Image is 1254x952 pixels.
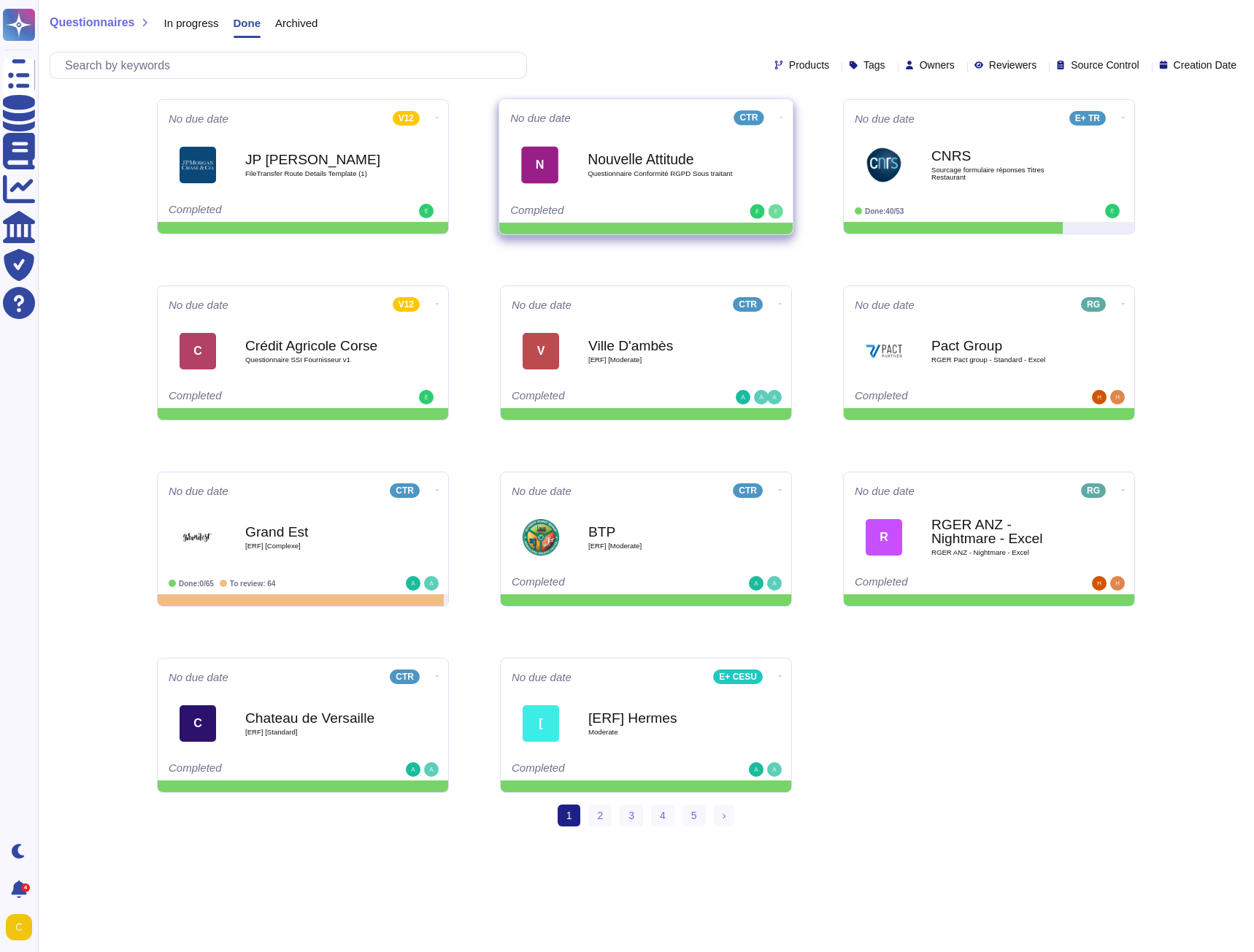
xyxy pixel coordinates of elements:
img: user [406,762,420,777]
span: No due date [855,485,915,496]
img: user [750,204,764,219]
img: user [767,390,782,404]
span: [ERF] [Standard] [245,729,391,736]
span: Done: 40/53 [865,207,904,215]
img: user [1110,390,1125,404]
img: Logo [866,147,902,183]
span: RGER Pact group - Standard - Excel [931,356,1077,364]
span: No due date [855,113,915,124]
span: No due date [169,672,228,683]
div: Completed [512,762,691,777]
span: Sourcage formulaire réponses Titres Restaurant [931,166,1077,180]
span: Questionnaire Conformité RGPD Sous traitant [588,170,735,177]
span: In progress [164,18,218,28]
div: CTR [733,483,763,498]
div: V12 [393,297,420,312]
img: Logo [866,333,902,369]
div: CTR [390,483,420,498]
b: Nouvelle Attitude [588,152,735,166]
b: RGER ANZ - Nightmare - Excel [931,518,1077,545]
img: user [1092,576,1107,591]
img: user [769,204,783,219]
b: Ville D'ambès [588,339,734,353]
div: Completed [169,390,347,404]
div: Completed [512,576,691,591]
div: E+ TR [1069,111,1106,126]
div: Completed [169,204,347,218]
span: [ERF] [Complexe] [245,542,391,550]
div: Completed [169,762,347,777]
span: Done [234,18,261,28]
div: 4 [21,883,30,892]
span: No due date [512,485,572,496]
div: V12 [393,111,420,126]
img: Logo [180,519,216,556]
span: No due date [169,299,228,310]
div: [ [523,705,559,742]
div: CTR [390,669,420,684]
span: RGER ANZ - Nightmare - Excel [931,549,1077,556]
span: Moderate [588,729,734,736]
span: To review: 64 [230,580,276,588]
span: No due date [510,112,571,123]
b: Pact Group [931,339,1077,353]
img: Logo [180,147,216,183]
span: 1 [558,805,581,826]
span: Done: 0/65 [179,580,214,588]
span: No due date [855,299,915,310]
div: Completed [510,204,691,219]
div: E+ CESU [713,669,763,684]
b: CNRS [931,149,1077,163]
span: Source Control [1071,60,1139,70]
img: user [767,576,782,591]
a: 2 [588,805,612,826]
div: Completed [855,576,1034,591]
a: 5 [682,805,706,826]
img: user [1092,390,1107,404]
div: C [180,705,216,742]
span: No due date [512,672,572,683]
img: user [6,914,32,940]
span: Owners [920,60,955,70]
b: Crédit Agricole Corse [245,339,391,353]
span: Tags [863,60,885,70]
b: Chateau de Versaille [245,711,391,725]
span: Products [789,60,829,70]
a: 4 [651,805,674,826]
span: Questionnaire SSI Fournisseur v1 [245,356,391,364]
div: R [866,519,902,556]
img: user [419,390,434,404]
a: 3 [620,805,643,826]
img: user [749,576,763,591]
img: Logo [523,519,559,556]
img: user [736,390,750,404]
div: C [180,333,216,369]
span: Reviewers [989,60,1036,70]
div: RG [1081,483,1106,498]
span: Questionnaires [50,17,134,28]
b: [ERF] Hermes [588,711,734,725]
div: RG [1081,297,1106,312]
b: Grand Est [245,525,391,539]
span: Creation Date [1174,60,1236,70]
span: No due date [169,485,228,496]
div: Completed [512,390,691,404]
span: [ERF] [Moderate] [588,542,734,550]
img: user [749,762,763,777]
b: JP [PERSON_NAME] [245,153,391,166]
div: N [521,146,558,183]
img: user [424,576,439,591]
img: user [406,576,420,591]
img: user [1110,576,1125,591]
span: › [723,810,726,821]
img: user [1105,204,1120,218]
span: Archived [275,18,318,28]
img: user [754,390,769,404]
div: CTR [733,297,763,312]
span: [ERF] [Moderate] [588,356,734,364]
span: No due date [169,113,228,124]
b: BTP [588,525,734,539]
img: user [767,762,782,777]
div: CTR [734,110,764,125]
button: user [3,911,42,943]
